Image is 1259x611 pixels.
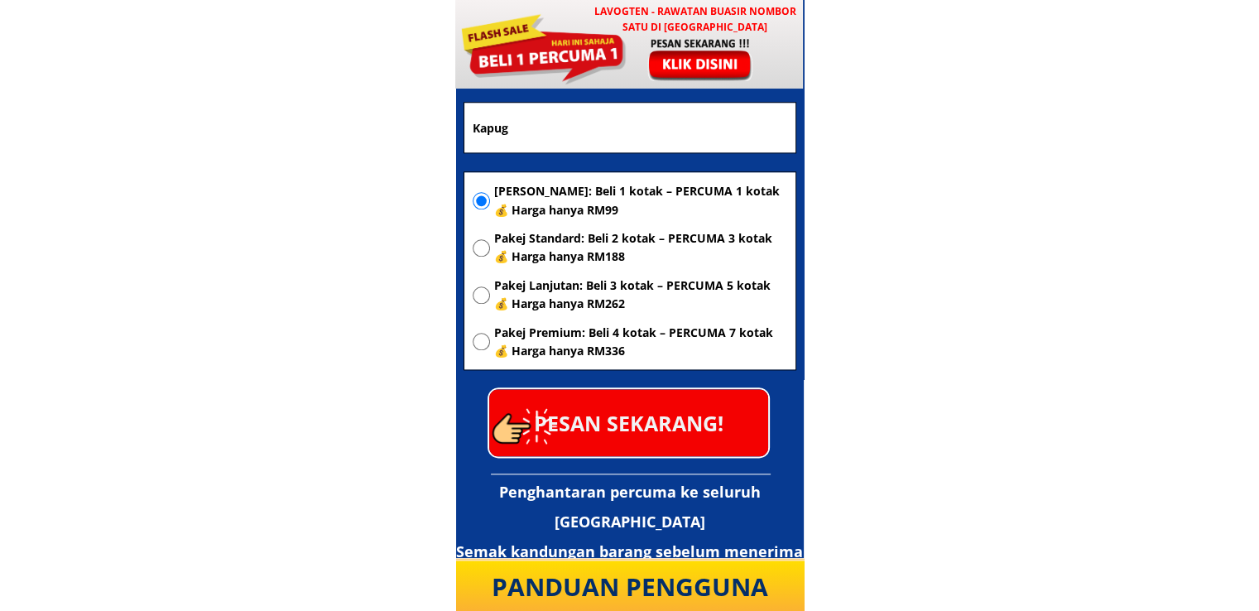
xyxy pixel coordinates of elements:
span: Pakej Lanjutan: Beli 3 kotak – PERCUMA 5 kotak 💰 Harga hanya RM262 [494,277,787,314]
span: [PERSON_NAME]: Beli 1 kotak – PERCUMA 1 kotak 💰 Harga hanya RM99 [494,182,787,219]
p: PESAN SEKARANG! [489,389,768,456]
span: Pakej Premium: Beli 4 kotak – PERCUMA 7 kotak 💰 Harga hanya RM336 [494,324,787,361]
h3: LAVOGTEN - Rawatan Buasir Nombor Satu di [GEOGRAPHIC_DATA] [586,3,804,35]
h3: Penghantaran percuma ke seluruh [GEOGRAPHIC_DATA] Semak kandungan barang sebelum menerima [456,477,804,566]
input: Alamat [469,103,791,152]
div: PANDUAN PENGGUNA [469,567,790,607]
span: Pakej Standard: Beli 2 kotak – PERCUMA 3 kotak 💰 Harga hanya RM188 [494,229,787,267]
